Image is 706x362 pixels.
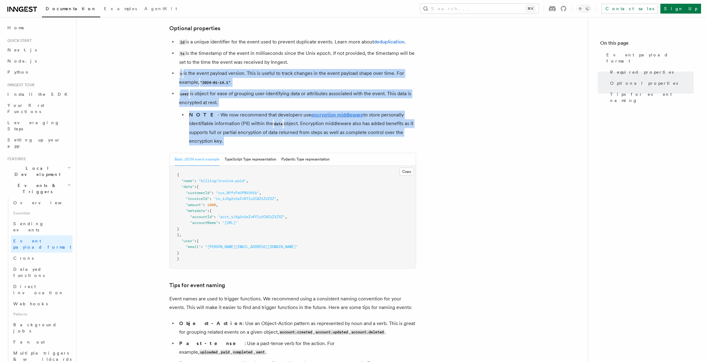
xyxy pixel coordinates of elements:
[11,253,72,264] a: Crons
[5,165,67,177] span: Local Development
[177,227,179,231] span: }
[205,245,298,249] span: "[PERSON_NAME][EMAIL_ADDRESS][DOMAIN_NAME]"
[177,38,416,47] li: is a unique identifier for the event used to prevent duplicate events. Learn more about .
[11,197,72,208] a: Overview
[194,239,196,243] span: :
[11,208,72,218] span: Essentials
[100,2,141,17] a: Examples
[187,111,416,145] li: - We now recommend that developers use to store personally identifiable information (PII) within ...
[13,238,71,250] span: Event payload format
[177,49,416,67] li: is the timestamp of the event in milliseconds since the Unix epoch. If not provided, the timestam...
[608,67,694,78] a: Required properties
[169,281,225,290] a: Tips for event naming
[285,215,287,219] span: ,
[179,92,190,97] code: user
[207,209,209,213] span: :
[179,320,243,326] strong: Object-Action
[199,179,246,183] span: "billing/invoice.paid"
[608,78,694,89] a: Optional properties
[186,191,212,195] span: "customerId"
[169,24,220,33] a: Optional properties
[255,350,266,355] code: sent
[196,185,199,189] span: {
[576,5,591,12] button: Toggle dark mode
[169,295,416,312] p: Event names are used to trigger functions. We recommend using a consistent naming convention for ...
[5,163,72,180] button: Local Development
[7,25,25,31] span: Home
[186,197,209,201] span: "invoiceId"
[279,330,313,335] code: account.created
[350,330,385,335] code: account.deleted
[218,221,220,225] span: :
[104,6,137,11] span: Examples
[601,4,658,14] a: Contact sales
[199,80,232,85] code: "2024-01-14.1"
[46,6,97,11] span: Documentation
[177,339,416,357] li: : Use a past-tense verb for the action. For example, , , , .
[5,67,72,78] a: Python
[232,350,254,355] code: completed
[11,309,72,319] span: Patterns
[13,351,72,362] span: Multiple triggers & wildcards
[186,203,203,207] span: "amount"
[212,191,214,195] span: :
[201,245,203,249] span: :
[5,83,35,87] span: Inngest tour
[610,91,694,104] span: Tips for event naming
[207,203,216,207] span: 1000
[190,221,218,225] span: "accountName"
[186,245,201,249] span: "email"
[13,221,44,232] span: Sending events
[259,191,261,195] span: ,
[177,89,416,145] li: is object for ease of grouping user-identifying data or attributes associated with the event. Thi...
[5,89,72,100] a: Install the SDK
[13,284,64,295] span: Direct invocation
[273,121,284,127] code: data
[399,168,414,176] button: Copy
[42,2,100,17] a: Documentation
[141,2,181,17] a: AgentKit
[214,197,276,201] span: "in_1J5g2n2eZvKYlo2C0Z1Z2Z3Z"
[7,103,44,114] span: Your first Functions
[177,257,179,261] span: }
[420,4,539,14] button: Search...⌘K
[606,52,694,64] span: Event payload format
[610,80,678,86] span: Optional properties
[315,330,349,335] code: account.updated
[5,22,72,33] a: Home
[177,319,416,337] li: : Use an Object-Action pattern as represented by noun and a verb. This is great for grouping rela...
[5,134,72,152] a: Setting up your app
[179,40,186,45] code: id
[181,179,194,183] span: "name"
[11,218,72,235] a: Sending events
[179,71,184,76] code: v
[222,221,237,225] span: "[URL]"
[5,182,67,195] span: Events & Triggers
[194,179,196,183] span: :
[190,215,214,219] span: "accountId"
[311,112,363,118] a: encryption middleware
[209,209,212,213] span: {
[7,120,60,131] span: Leveraging Steps
[5,100,72,117] a: Your first Functions
[7,47,37,52] span: Next.js
[5,55,72,67] a: Node.js
[177,173,179,177] span: {
[13,322,57,333] span: Background jobs
[144,6,177,11] span: AgentKit
[218,215,285,219] span: "acct_1J5g2n2eZvKYlo2C0Z1Z2Z3Z"
[5,157,26,161] span: Features
[7,92,71,97] span: Install the SDK
[5,180,72,197] button: Events & Triggers
[175,153,220,166] button: Basic JSON event example
[199,350,219,355] code: uploaded
[216,203,218,207] span: ,
[246,179,248,183] span: ,
[177,69,416,87] li: is the event payload version. This is useful to track changes in the event payload shape over tim...
[13,301,48,306] span: Webhooks
[203,203,205,207] span: :
[5,38,32,43] span: Quick start
[600,39,694,49] h4: On this page
[225,153,276,166] button: TypeScript Type representation
[181,185,194,189] span: "data"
